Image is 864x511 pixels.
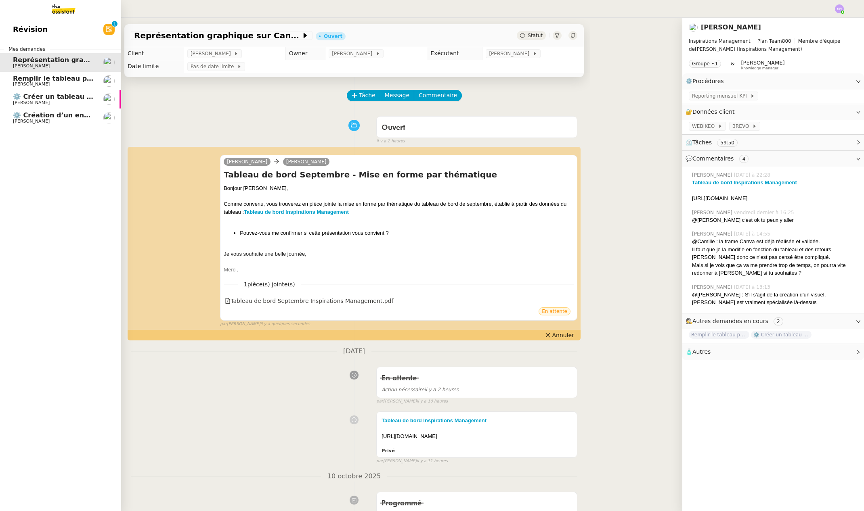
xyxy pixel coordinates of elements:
[692,318,768,324] span: Autres demandes en cours
[13,119,50,124] span: [PERSON_NAME]
[528,33,543,38] span: Statut
[382,500,422,507] span: Programmé
[382,124,405,131] span: Ouvert
[741,60,785,70] app-user-label: Knowledge manager
[692,348,711,355] span: Autres
[682,104,864,120] div: 🔐Données client
[224,169,574,180] h4: Tableau de bord Septembre - Mise en forme par thématique
[682,73,864,89] div: ⚙️Procédures
[692,230,734,238] span: [PERSON_NAME]
[382,448,394,453] b: Privé
[376,398,448,405] small: [PERSON_NAME]
[692,246,858,261] div: Il faut que je la modifie en fonction du tableau et des retours [PERSON_NAME] donc ce n'est pas c...
[224,158,271,165] a: [PERSON_NAME]
[552,331,574,339] span: Annuler
[717,139,738,147] nz-tag: 59:50
[380,90,414,101] button: Message
[427,47,482,60] td: Exécutant
[692,155,734,162] span: Commentaires
[13,56,147,64] span: Représentation graphique sur Canva
[134,31,301,40] span: Représentation graphique sur Canva
[682,344,864,360] div: 🧴Autres
[376,398,383,405] span: par
[347,90,380,101] button: Tâche
[692,122,718,130] span: WEBIKEO
[113,21,116,28] p: 1
[376,458,383,465] span: par
[382,417,487,423] a: Tableau de bord Inspirations Management
[692,291,858,307] div: @[PERSON_NAME] : S'il s'agit de la création d'un visuel, [PERSON_NAME] est vraiment spécialisée l...
[692,216,858,224] div: @[PERSON_NAME] c'est ok tu peux y aller
[417,458,448,465] span: il y a 11 heures
[224,250,574,258] div: Je vous souhaite une belle journée,
[692,139,712,146] span: Tâches
[13,23,48,35] span: Révision
[682,135,864,150] div: ⏲️Tâches 59:50
[112,21,117,27] nz-badge-sup: 1
[734,284,772,291] span: [DATE] à 13:13
[682,151,864,167] div: 💬Commentaires 4
[692,238,858,246] div: @Camille : la trame Canva est déjà réalisée et validée.
[741,66,779,71] span: Knowledge manager
[103,112,115,123] img: users%2FW4OQjB9BRtYK2an7yusO0WsYLsD3%2Favatar%2F28027066-518b-424c-8476-65f2e549ac29
[321,471,387,482] span: 10 octobre 2025
[542,331,577,340] button: Annuler
[103,75,115,87] img: users%2F6gb6idyi0tfvKNN6zQQM24j9Qto2%2Favatar%2F4d99454d-80b1-4afc-9875-96eb8ae1710f
[692,284,734,291] span: [PERSON_NAME]
[224,200,574,216] div: Comme convenu, vous trouverez en pièce jointe la mise en forme par thématique du tableau de bord ...
[686,348,711,355] span: 🧴
[13,63,50,69] span: [PERSON_NAME]
[692,108,735,115] span: Données client
[757,38,782,44] span: Plan Team
[734,171,772,179] span: [DATE] à 22:28
[734,209,796,216] span: vendredi dernier à 16:25
[324,34,342,39] div: Ouvert
[741,60,785,66] span: [PERSON_NAME]
[686,318,786,324] span: 🕵️
[692,261,858,277] div: Mais si je vois que ça va me prendre trop de temps, on pourra vite redonner à [PERSON_NAME] si tu...
[382,387,424,392] span: Action nécessaire
[689,60,721,68] nz-tag: Groupe F.1
[285,47,325,60] td: Owner
[692,78,724,84] span: Procédures
[686,107,738,117] span: 🔐
[732,122,752,130] span: BREVO
[692,171,734,179] span: [PERSON_NAME]
[689,38,751,44] span: Inspirations Management
[191,63,237,71] span: Pas de date limite
[692,209,734,216] span: [PERSON_NAME]
[283,158,330,165] a: [PERSON_NAME]
[782,38,791,44] span: 800
[13,111,191,119] span: ⚙️ Création d’un environnement d’essai dans Kit
[260,321,310,327] span: il y a quelques secondes
[191,50,234,58] span: [PERSON_NAME]
[701,23,761,31] a: [PERSON_NAME]
[385,91,409,100] span: Message
[240,229,574,237] li: Pouvez-vous me confirmer si cette présentation vous convient ?
[220,321,227,327] span: par
[244,209,349,215] a: Tableau de bord Inspirations Management
[13,75,281,82] span: Remplir le tableau pour septembre en se reconnectant aux 6 plateformes
[686,139,744,146] span: ⏲️
[692,179,797,186] a: Tableau de bord Inspirations Management
[4,45,50,53] span: Mes demandes
[103,57,115,68] img: users%2F6gb6idyi0tfvKNN6zQQM24j9Qto2%2Favatar%2F4d99454d-80b1-4afc-9875-96eb8ae1710f
[734,230,772,238] span: [DATE] à 14:55
[124,47,184,60] td: Client
[692,92,750,100] span: Reporting mensuel KPI
[417,398,448,405] span: il y a 10 heures
[376,138,405,145] span: il y a 2 heures
[382,387,459,392] span: il y a 2 heures
[689,37,858,53] span: [PERSON_NAME] (Inspirations Management)
[751,331,812,339] span: ⚙️ Créer un tableau de bord mensuel
[774,317,783,325] nz-tag: 2
[376,458,448,465] small: [PERSON_NAME]
[542,309,567,314] span: En attente
[238,280,301,289] span: 1
[731,60,734,70] span: &
[682,313,864,329] div: 🕵️Autres demandes en cours 2
[124,60,184,73] td: Date limite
